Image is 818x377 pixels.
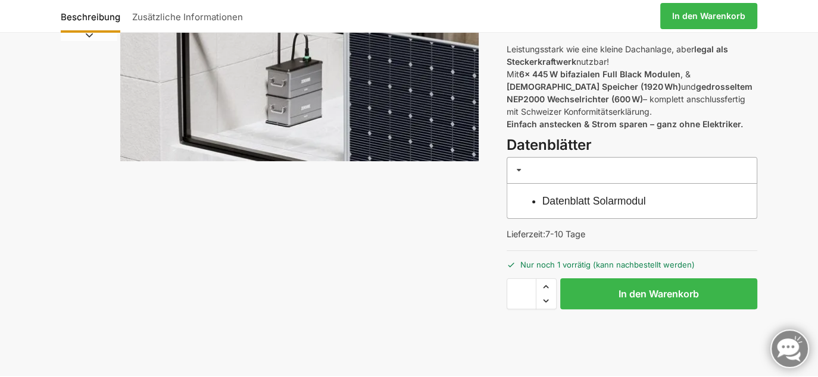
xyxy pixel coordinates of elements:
[536,293,556,309] span: Reduce quantity
[61,29,117,41] button: Next slide
[507,250,757,271] p: Nur noch 1 vorrätig (kann nachbestellt werden)
[504,316,760,349] iframe: Sicherer Rahmen für schnelle Bezahlvorgänge
[507,135,757,156] h3: Datenblätter
[61,2,126,30] a: Beschreibung
[507,43,757,130] p: Leistungsstark wie eine kleine Dachanlage, aber nutzbar! Mit , & und – komplett anschlussfertig m...
[660,3,757,29] a: In den Warenkorb
[126,2,249,30] a: Zusätzliche Informationen
[542,195,646,207] a: Datenblatt Solarmodul
[545,229,585,239] span: 7-10 Tage
[507,278,536,309] input: Produktmenge
[507,119,743,129] strong: Einfach anstecken & Strom sparen – ganz ohne Elektriker.
[507,229,585,239] span: Lieferzeit:
[507,81,681,92] strong: [DEMOGRAPHIC_DATA] Speicher (1920 Wh)
[560,278,757,309] button: In den Warenkorb
[536,279,556,294] span: Increase quantity
[519,69,680,79] strong: 6x 445 W bifazialen Full Black Modulen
